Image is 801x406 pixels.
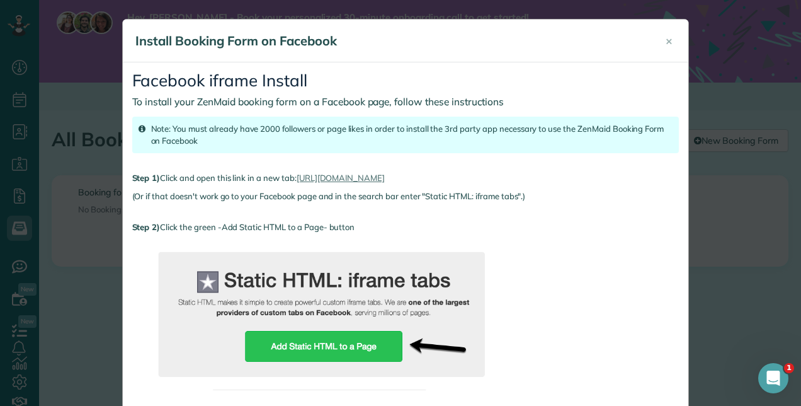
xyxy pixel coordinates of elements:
[132,222,161,232] strong: Step 2)
[132,221,679,233] p: Click the green -Add Static HTML to a Page- button
[132,96,679,107] h4: To install your ZenMaid booking form on a Facebook page, follow these instructions
[656,26,682,56] button: Close
[297,173,385,183] a: [URL][DOMAIN_NAME]
[132,72,679,90] h3: Facebook iframe Install
[132,190,679,202] div: (Or if that doesn't work go to your Facebook page and in the search bar enter "Static HTML: ifram...
[135,32,645,50] h4: Install Booking Form on Facebook
[132,172,679,184] p: Click and open this link in a new tab:
[784,363,794,373] span: 1
[132,173,161,183] strong: Step 1)
[132,240,510,390] img: facebook-install-image1-9afba69d380e6110a82b7e7f58c8930e5c645f2f215a460ae2567bf9760c7ed8.png
[666,33,673,48] span: ×
[132,117,679,153] div: Note: You must already have 2000 followers or page likes in order to install the 3rd party app ne...
[758,363,788,393] iframe: Intercom live chat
